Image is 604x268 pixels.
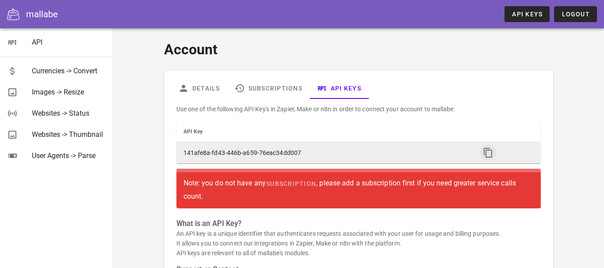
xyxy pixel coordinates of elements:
[505,6,550,22] a: API Keys
[310,78,368,99] a: API Keys
[32,88,106,96] div: Images -> Resize
[164,39,554,60] h1: Account
[176,219,541,229] h3: What is an API Key?
[32,67,106,75] div: Currencies -> Convert
[32,151,106,160] div: User Agents -> Parse
[512,11,543,18] span: API Keys
[32,38,106,46] div: API
[183,176,534,201] div: Note: you do not have any , please add a subscription first if you need greater service calls count.
[183,128,203,135] span: API Key
[176,229,541,258] p: An API key is a unique identifier that authenticates requests associated with your user for usage...
[171,78,227,99] a: Details
[32,109,106,117] div: Websites -> Status
[176,142,474,163] td: 141afe8a-fd43-446b-a659-76eac34dd007
[176,121,474,142] th: API Key: Not sorted. Activate to sort ascending.
[26,8,58,21] div: mallabe
[227,78,309,99] a: Subscriptions
[554,6,597,22] button: Logout
[32,130,106,139] div: Websites -> Thumbnail
[561,11,590,18] span: Logout
[266,180,316,187] span: subscription
[176,104,541,114] p: Use one of the following API Key's in Zapier, Make or n8n in order to connect your account to mal...
[266,176,316,192] a: subscription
